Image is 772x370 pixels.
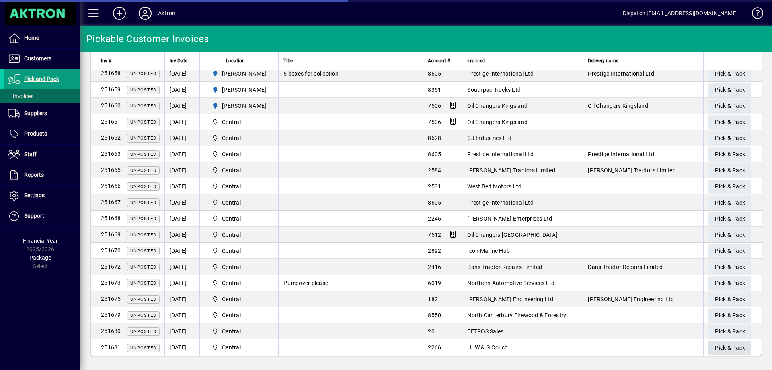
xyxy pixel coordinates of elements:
span: Central [222,215,241,223]
span: [PERSON_NAME] [222,102,266,110]
span: Pick and Pack [24,76,59,82]
span: Central [209,117,270,127]
span: 8605 [428,151,441,157]
a: Invoices [4,89,80,103]
a: Knowledge Base [746,2,762,28]
span: Pick & Pack [715,277,745,290]
div: Title [283,56,418,65]
span: 251670 [101,247,121,254]
span: 5 boxes for collection [283,70,339,77]
span: Central [222,182,241,190]
span: 251680 [101,328,121,334]
span: 7512 [428,232,441,238]
button: Pick & Pack [708,83,751,97]
div: Delivery name [588,56,698,65]
span: [PERSON_NAME] Engineering Ltd [467,296,553,302]
button: Pick & Pack [708,147,751,162]
span: Central [209,343,270,352]
span: Unposted [130,168,156,173]
a: Settings [4,186,80,206]
span: 182 [428,296,438,302]
span: 251679 [101,312,121,318]
span: Central [222,327,241,335]
button: Pick & Pack [708,260,751,275]
td: [DATE] [164,146,199,162]
span: Staff [24,151,37,157]
span: Unposted [130,248,156,254]
span: 2531 [428,183,441,190]
div: Pickable Customer Invoices [86,33,209,45]
button: Pick & Pack [708,325,751,339]
button: Pick & Pack [708,341,751,355]
span: Inv Date [170,56,187,65]
span: Support [24,213,44,219]
span: Pick & Pack [715,212,745,225]
div: Dispatch [EMAIL_ADDRESS][DOMAIN_NAME] [623,7,738,20]
span: Pick & Pack [715,99,745,113]
a: Products [4,124,80,144]
span: Unposted [130,265,156,270]
span: [PERSON_NAME] Enterprises Ltd [467,215,552,222]
span: Customers [24,55,51,62]
span: [PERSON_NAME] [222,86,266,94]
span: Prestige International Ltd [588,70,654,77]
div: Location [205,56,274,65]
span: Account # [428,56,450,65]
button: Pick & Pack [708,131,751,146]
span: 7506 [428,119,441,125]
span: [PERSON_NAME] Tractors Limited [467,167,555,174]
span: Prestige International Ltd [467,151,534,157]
span: Central [222,295,241,303]
span: 251668 [101,215,121,221]
span: Central [209,327,270,336]
span: 251666 [101,183,121,189]
span: 251669 [101,231,121,238]
div: Inv # [101,56,160,65]
span: Pick & Pack [715,244,745,258]
button: Pick & Pack [708,244,751,258]
span: Central [209,149,270,159]
td: [DATE] [164,275,199,291]
button: Pick & Pack [708,308,751,323]
span: Unposted [130,103,156,109]
span: Package [29,254,51,261]
span: 251673 [101,279,121,286]
span: Unposted [130,281,156,286]
span: Pick & Pack [715,116,745,129]
span: 8351 [428,87,441,93]
span: Unposted [130,345,156,351]
span: [PERSON_NAME] Tractors Limited [588,167,676,174]
span: Unposted [130,313,156,318]
span: HAMILTON [209,101,270,111]
span: 2584 [428,167,441,174]
span: Pick & Pack [715,196,745,209]
span: 251667 [101,199,121,205]
div: Inv Date [170,56,195,65]
td: [DATE] [164,259,199,275]
button: Pick & Pack [708,228,751,242]
span: Prestige International Ltd [467,70,534,77]
span: 251661 [101,118,121,125]
button: Profile [132,6,158,21]
span: Pick & Pack [715,325,745,338]
span: Pick & Pack [715,309,745,322]
button: Pick & Pack [708,99,751,114]
span: Pick & Pack [715,293,745,306]
span: 251663 [101,151,121,157]
span: [PERSON_NAME] Engineering Ltd [588,296,674,302]
td: [DATE] [164,66,199,82]
span: Central [209,262,270,272]
button: Pick & Pack [708,292,751,307]
a: Reports [4,165,80,185]
span: Pick & Pack [715,341,745,355]
span: Central [222,247,241,255]
span: 251675 [101,296,121,302]
a: Home [4,28,80,48]
span: Icon Marine Hub [467,248,510,254]
span: Oil Changers Kingsland [467,119,528,125]
span: Suppliers [24,110,47,116]
span: Central [222,118,241,126]
button: Pick & Pack [708,212,751,226]
span: Unposted [130,329,156,334]
span: 251658 [101,70,121,76]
